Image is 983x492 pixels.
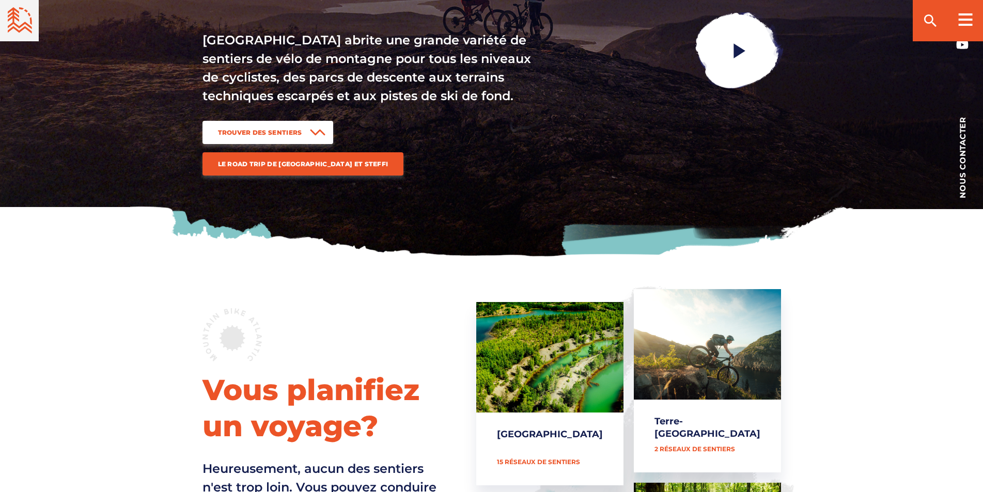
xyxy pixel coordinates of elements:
[202,121,333,144] a: Trouver des sentiers
[922,12,939,29] ion-icon: search
[202,308,262,361] img: Badge VTT Atlantique
[730,41,748,60] ion-icon: play
[942,114,983,201] a: NOUS CONTACTER
[202,31,533,105] p: [GEOGRAPHIC_DATA] abrite une grande variété de sentiers de vélo de montagne pour tous les niveaux...
[959,117,966,198] span: NOUS CONTACTER
[218,160,388,168] span: Le road trip de [GEOGRAPHIC_DATA] et Steffi
[218,129,302,136] span: Trouver des sentiers
[202,372,445,444] h2: Vous planifiez un voyage?
[202,152,404,176] a: Le road trip de [GEOGRAPHIC_DATA] et Steffi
